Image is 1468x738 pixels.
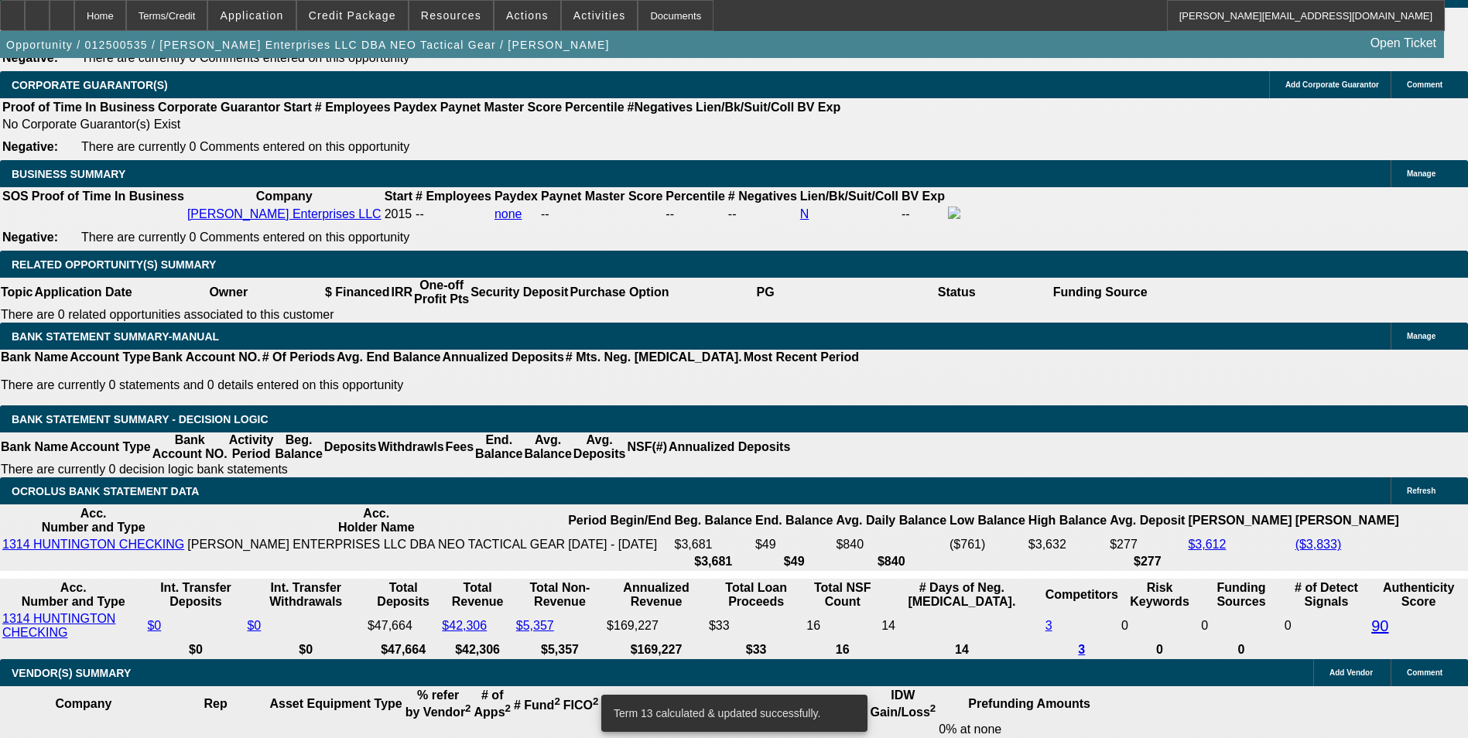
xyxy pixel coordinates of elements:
th: End. Balance [474,432,523,462]
div: -- [541,207,662,221]
td: $47,664 [367,611,440,641]
th: $3,681 [673,554,752,569]
span: Actions [506,9,549,22]
span: VENDOR(S) SUMMARY [12,667,131,679]
sup: 2 [593,695,598,707]
b: Paynet Master Score [541,190,662,203]
b: Negative: [2,231,58,244]
span: Manage [1407,332,1435,340]
span: BANK STATEMENT SUMMARY-MANUAL [12,330,219,343]
b: # Fund [514,699,560,712]
td: $3,681 [673,537,752,552]
b: Negative: [2,140,58,153]
button: Credit Package [297,1,408,30]
b: # Employees [416,190,491,203]
b: Lien/Bk/Suit/Coll [800,190,898,203]
span: RELATED OPPORTUNITY(S) SUMMARY [12,258,216,271]
th: Status [861,278,1052,307]
b: # Employees [315,101,391,114]
th: $ Financed [324,278,391,307]
th: Int. Transfer Deposits [146,580,245,610]
td: 0 [1284,611,1369,641]
div: -- [666,207,724,221]
th: 0 [1200,642,1282,658]
td: $3,632 [1028,537,1107,552]
b: Start [283,101,311,114]
th: Application Date [33,278,132,307]
b: Paynet Master Score [440,101,562,114]
th: Authenticity Score [1370,580,1466,610]
th: Beg. Balance [274,432,323,462]
button: Activities [562,1,638,30]
th: Low Balance [949,506,1026,535]
th: Total Loan Proceeds [708,580,804,610]
th: Bank Account NO. [152,350,262,365]
span: Opportunity / 012500535 / [PERSON_NAME] Enterprises LLC DBA NEO Tactical Gear / [PERSON_NAME] [6,39,610,51]
button: Application [208,1,295,30]
th: Int. Transfer Withdrawals [246,580,365,610]
th: # Mts. Neg. [MEDICAL_DATA]. [565,350,743,365]
td: $277 [1109,537,1186,552]
span: Refresh [1407,487,1435,495]
th: SOS [2,189,29,204]
th: Proof of Time In Business [2,100,156,115]
td: 0 [1121,611,1199,641]
div: Term 13 calculated & updated successfully. [601,695,861,732]
td: -- [901,206,946,223]
th: Total Deposits [367,580,440,610]
sup: 2 [930,702,936,714]
th: Purchase Option [569,278,669,307]
th: PG [669,278,861,307]
b: Corporate Guarantor [158,101,280,114]
b: Percentile [666,190,724,203]
span: -- [416,207,424,220]
b: Prefunding Amounts [968,697,1090,710]
td: $840 [835,537,947,552]
th: Risk Keywords [1121,580,1199,610]
b: Paydex [494,190,538,203]
th: Account Type [69,432,152,462]
th: $42,306 [441,642,513,658]
th: End. Balance [755,506,833,535]
th: $0 [246,642,365,658]
span: OCROLUS BANK STATEMENT DATA [12,485,199,497]
td: ($761) [949,537,1026,552]
b: #Negatives [628,101,693,114]
th: Total Non-Revenue [515,580,604,610]
th: $0 [146,642,245,658]
span: Add Corporate Guarantor [1285,80,1379,89]
th: $169,227 [606,642,707,658]
b: Lien/Bk/Suit/Coll [696,101,794,114]
th: Proof of Time In Business [31,189,185,204]
th: 0 [1121,642,1199,658]
th: $33 [708,642,804,658]
th: [PERSON_NAME] [1187,506,1292,535]
div: -- [728,207,797,221]
span: Bank Statement Summary - Decision Logic [12,413,269,425]
th: Period Begin/End [567,506,672,535]
a: [PERSON_NAME] Enterprises LLC [187,207,382,220]
a: 90 [1371,617,1388,634]
span: Credit Package [309,9,396,22]
th: Owner [133,278,324,307]
td: $33 [708,611,804,641]
th: Acc. Number and Type [2,580,145,610]
a: 3 [1078,643,1085,656]
th: One-off Profit Pts [413,278,470,307]
b: # Negatives [728,190,797,203]
a: 1314 HUNTINGTON CHECKING [2,538,184,551]
td: $49 [755,537,833,552]
td: 14 [881,611,1043,641]
span: There are currently 0 Comments entered on this opportunity [81,140,409,153]
th: Security Deposit [470,278,569,307]
th: Bank Account NO. [152,432,228,462]
th: Acc. Holder Name [186,506,566,535]
th: Funding Source [1052,278,1148,307]
th: $5,357 [515,642,604,658]
a: none [494,207,522,220]
a: ($3,833) [1295,538,1342,551]
th: Annualized Deposits [441,350,564,365]
th: 14 [881,642,1043,658]
th: Total Revenue [441,580,513,610]
span: Add Vendor [1329,668,1373,677]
